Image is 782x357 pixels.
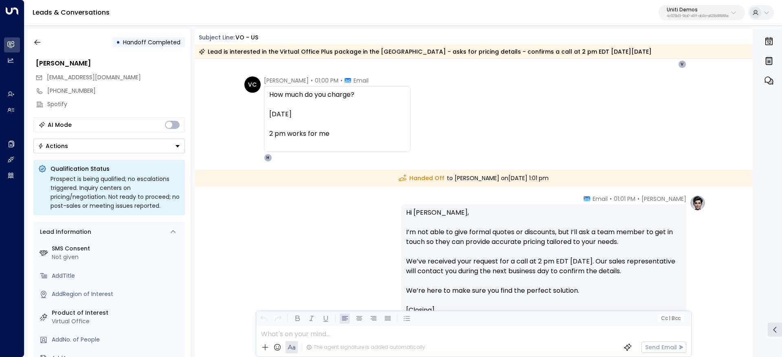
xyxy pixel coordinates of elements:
[33,139,185,153] div: Button group with a nested menu
[38,142,68,150] div: Actions
[37,228,91,236] div: Lead Information
[641,195,686,203] span: [PERSON_NAME]
[52,290,182,298] div: AddRegion of Interest
[657,315,683,322] button: Cc|Bcc
[52,253,182,261] div: Not given
[614,195,635,203] span: 01:01 PM
[273,313,283,324] button: Redo
[33,8,110,17] a: Leads & Conversations
[690,195,706,211] img: profile-logo.png
[669,316,670,321] span: |
[52,317,182,326] div: Virtual Office
[48,121,72,129] div: AI Mode
[659,5,745,20] button: Uniti Demos4c025b01-9fa0-46ff-ab3a-a620b886896e
[51,165,180,173] p: Qualification Status
[406,208,681,305] p: Hi [PERSON_NAME], I’m not able to give formal quotes or discounts, but I’ll ask a team member to ...
[269,90,405,139] div: How much do you charge? [DATE] 2 pm works for me
[354,76,369,85] span: Email
[47,73,141,81] span: [EMAIL_ADDRESS][DOMAIN_NAME]
[116,35,120,50] div: •
[315,76,338,85] span: 01:00 PM
[235,33,258,42] div: VO - US
[406,305,435,315] span: [Closing]
[637,195,639,203] span: •
[51,174,180,210] div: Prospect is being qualified; no escalations triggered. Inquiry centers on pricing/negotiation. No...
[593,195,608,203] span: Email
[36,59,185,68] div: [PERSON_NAME]
[661,316,680,321] span: Cc Bcc
[311,76,313,85] span: •
[610,195,612,203] span: •
[667,7,729,12] p: Uniti Demos
[264,154,272,162] div: H
[199,33,235,41] span: Subject Line:
[52,309,182,317] label: Product of Interest
[33,139,185,153] button: Actions
[340,76,343,85] span: •
[199,48,652,56] div: Lead is interested in the Virtual Office Plus package in the [GEOGRAPHIC_DATA] - asks for pricing...
[52,335,182,344] div: AddNo. of People
[123,38,180,46] span: Handoff Completed
[667,15,729,18] p: 4c025b01-9fa0-46ff-ab3a-a620b886896e
[306,344,425,351] div: The agent signature is added automatically
[244,76,261,93] div: VC
[52,244,182,253] label: SMS Consent
[52,272,182,280] div: AddTitle
[264,76,309,85] span: [PERSON_NAME]
[259,313,269,324] button: Undo
[678,60,686,68] div: V
[47,73,141,82] span: valentinacolugnatti@gmail.com
[195,170,753,187] div: to [PERSON_NAME] on [DATE] 1:01 pm
[47,87,185,95] div: [PHONE_NUMBER]
[47,100,185,109] div: Spotify
[399,174,444,183] span: Handed Off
